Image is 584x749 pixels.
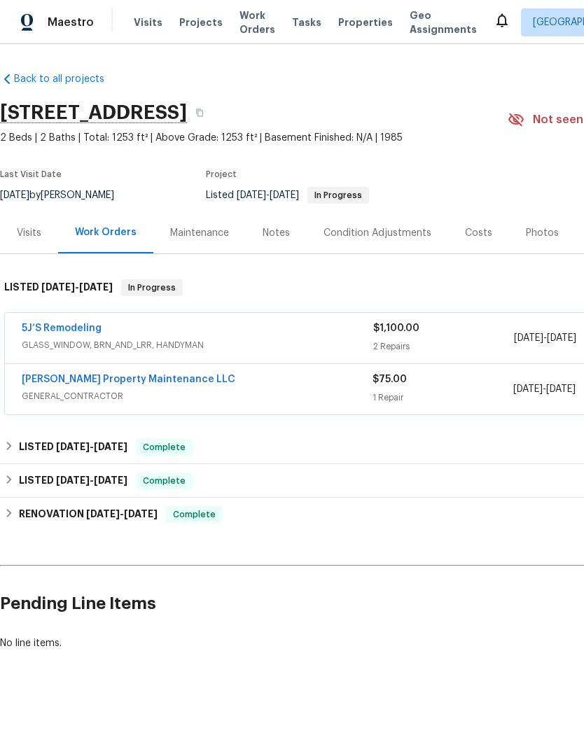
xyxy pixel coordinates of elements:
[56,475,90,485] span: [DATE]
[94,442,127,451] span: [DATE]
[187,100,212,125] button: Copy Address
[22,374,235,384] a: [PERSON_NAME] Property Maintenance LLC
[546,384,576,394] span: [DATE]
[56,442,90,451] span: [DATE]
[19,472,127,489] h6: LISTED
[167,507,221,521] span: Complete
[22,338,373,352] span: GLASS_WINDOW, BRN_AND_LRR, HANDYMAN
[22,389,373,403] span: GENERAL_CONTRACTOR
[179,15,223,29] span: Projects
[206,170,237,178] span: Project
[514,333,543,343] span: [DATE]
[134,15,162,29] span: Visits
[465,226,492,240] div: Costs
[170,226,229,240] div: Maintenance
[137,474,191,488] span: Complete
[309,191,368,199] span: In Progress
[137,440,191,454] span: Complete
[41,282,113,292] span: -
[86,509,120,519] span: [DATE]
[373,374,407,384] span: $75.00
[270,190,299,200] span: [DATE]
[123,281,181,295] span: In Progress
[237,190,266,200] span: [DATE]
[48,15,94,29] span: Maestro
[239,8,275,36] span: Work Orders
[338,15,393,29] span: Properties
[373,339,514,353] div: 2 Repairs
[22,323,102,333] a: 5J’S Remodeling
[19,439,127,456] h6: LISTED
[4,279,113,296] h6: LISTED
[547,333,576,343] span: [DATE]
[124,509,158,519] span: [DATE]
[19,506,158,523] h6: RENOVATION
[79,282,113,292] span: [DATE]
[263,226,290,240] div: Notes
[373,323,419,333] span: $1,100.00
[56,442,127,451] span: -
[206,190,369,200] span: Listed
[41,282,75,292] span: [DATE]
[56,475,127,485] span: -
[75,225,137,239] div: Work Orders
[324,226,431,240] div: Condition Adjustments
[94,475,127,485] span: [DATE]
[526,226,559,240] div: Photos
[17,226,41,240] div: Visits
[513,384,543,394] span: [DATE]
[292,17,321,27] span: Tasks
[514,331,576,345] span: -
[410,8,477,36] span: Geo Assignments
[373,391,513,405] div: 1 Repair
[86,509,158,519] span: -
[513,382,576,396] span: -
[237,190,299,200] span: -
